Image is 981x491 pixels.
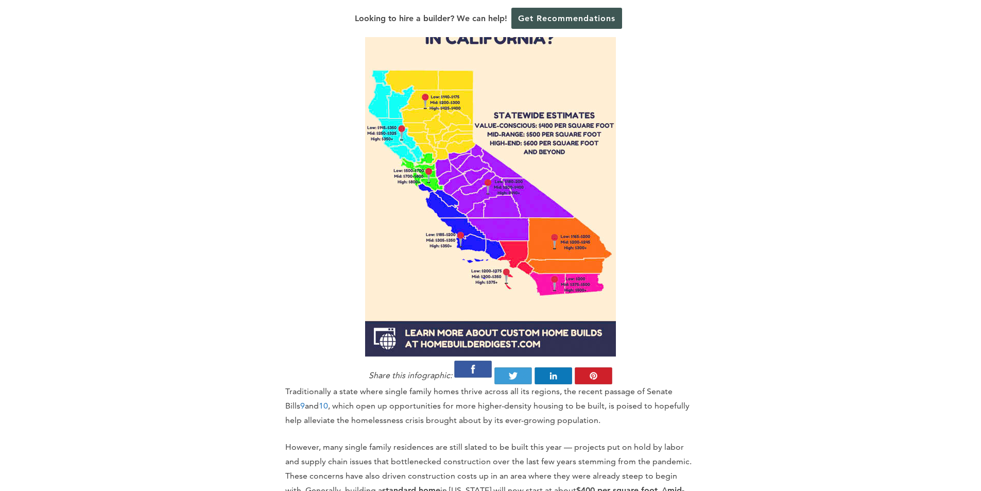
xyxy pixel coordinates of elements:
[369,370,452,380] em: Share this infographic:
[575,367,612,384] img: Pnterest-Share-Icon.png
[535,367,572,384] img: LinkedIn-Share-Icon.png
[300,401,305,411] a: 9
[285,384,696,428] p: Traditionally a state where single family homes thrive across all its regions, the recent passage...
[494,367,532,384] img: Twitter-Share-Icon.png
[454,361,492,378] img: Facebook-Share-Icon.png
[511,8,622,29] a: Get Recommendations
[319,401,328,411] a: 10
